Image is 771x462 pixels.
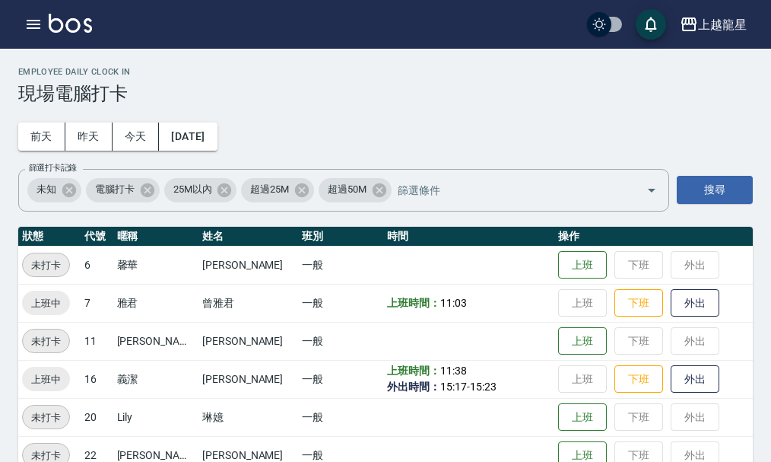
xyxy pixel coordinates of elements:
[383,360,554,398] td: -
[298,322,383,360] td: 一般
[113,360,198,398] td: 義潔
[23,409,69,425] span: 未打卡
[81,227,113,247] th: 代號
[22,295,70,311] span: 上班中
[113,227,198,247] th: 暱稱
[671,289,719,317] button: 外出
[639,178,664,202] button: Open
[387,365,440,377] b: 上班時間：
[558,251,607,279] button: 上班
[677,176,753,204] button: 搜尋
[18,227,81,247] th: 狀態
[636,9,666,40] button: save
[27,182,65,197] span: 未知
[23,333,69,349] span: 未打卡
[113,246,198,284] td: 馨華
[298,398,383,436] td: 一般
[298,284,383,322] td: 一般
[27,178,81,202] div: 未知
[198,246,298,284] td: [PERSON_NAME]
[18,123,65,151] button: 前天
[81,246,113,284] td: 6
[81,322,113,360] td: 11
[113,284,198,322] td: 雅君
[198,398,298,436] td: 琳嬑
[383,227,554,247] th: 時間
[198,284,298,322] td: 曾雅君
[674,9,753,40] button: 上越龍星
[614,289,663,317] button: 下班
[558,403,607,432] button: 上班
[241,178,314,202] div: 超過25M
[671,365,719,393] button: 外出
[23,257,69,273] span: 未打卡
[319,178,392,202] div: 超過50M
[440,381,467,393] span: 15:17
[198,360,298,398] td: [PERSON_NAME]
[22,371,70,387] span: 上班中
[440,297,467,309] span: 11:03
[113,398,198,436] td: Lily
[298,227,383,247] th: 班別
[558,327,607,355] button: 上班
[159,123,217,151] button: [DATE]
[18,83,753,104] h3: 現場電腦打卡
[86,182,144,197] span: 電腦打卡
[614,365,663,393] button: 下班
[81,360,113,398] td: 16
[319,182,376,197] span: 超過50M
[49,14,92,33] img: Logo
[198,227,298,247] th: 姓名
[81,398,113,436] td: 20
[65,123,113,151] button: 昨天
[387,381,440,393] b: 外出時間：
[113,123,160,151] button: 今天
[86,178,160,202] div: 電腦打卡
[394,177,620,203] input: 篩選條件
[164,182,221,197] span: 25M以內
[554,227,753,247] th: 操作
[698,15,747,34] div: 上越龍星
[81,284,113,322] td: 7
[198,322,298,360] td: [PERSON_NAME]
[440,365,467,377] span: 11:38
[113,322,198,360] td: [PERSON_NAME]
[29,162,77,174] label: 篩選打卡記錄
[298,360,383,398] td: 一般
[387,297,440,309] b: 上班時間：
[241,182,298,197] span: 超過25M
[298,246,383,284] td: 一般
[18,67,753,77] h2: Employee Daily Clock In
[164,178,237,202] div: 25M以內
[470,381,497,393] span: 15:23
